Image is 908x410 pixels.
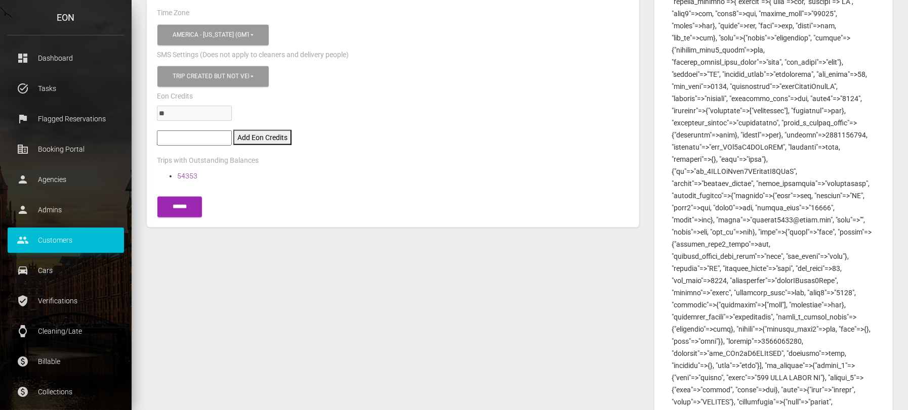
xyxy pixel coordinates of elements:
a: paid Collections [8,379,124,404]
label: Trips with Outstanding Balances [157,156,259,166]
a: task_alt Tasks [8,76,124,101]
a: drive_eta Cars [8,258,124,283]
a: paid Billable [8,349,124,374]
p: Admins [15,202,116,217]
div: America - [US_STATE] (GMT -05:00) [173,31,249,39]
p: Cars [15,263,116,278]
p: Dashboard [15,51,116,66]
p: Billable [15,354,116,369]
p: Cleaning/Late [15,324,116,339]
label: Time Zone [157,8,189,18]
button: Trip created but not verified, Customer is verified and trip is set to go [157,66,269,87]
a: verified_user Verifications [8,288,124,313]
button: Add Eon Credits [233,130,292,145]
div: Trip created but not verified , Customer is verified and trip is set to go [173,72,249,81]
button: America - New York (GMT -05:00) [157,25,269,45]
p: Customers [15,233,116,248]
p: Booking Portal [15,142,116,157]
a: flag Flagged Reservations [8,106,124,131]
p: Flagged Reservations [15,111,116,126]
a: people Customers [8,227,124,253]
a: watch Cleaning/Late [8,318,124,344]
a: dashboard Dashboard [8,45,124,71]
a: corporate_fare Booking Portal [8,136,124,162]
a: person Admins [8,197,124,222]
label: SMS Settings (Does not apply to cleaners and delivery people) [157,50,349,60]
label: Eon Credits [157,92,193,102]
a: 54353 [177,172,197,180]
p: Agencies [15,172,116,187]
p: Verifications [15,293,116,308]
p: Collections [15,384,116,399]
a: person Agencies [8,167,124,192]
p: Tasks [15,81,116,96]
